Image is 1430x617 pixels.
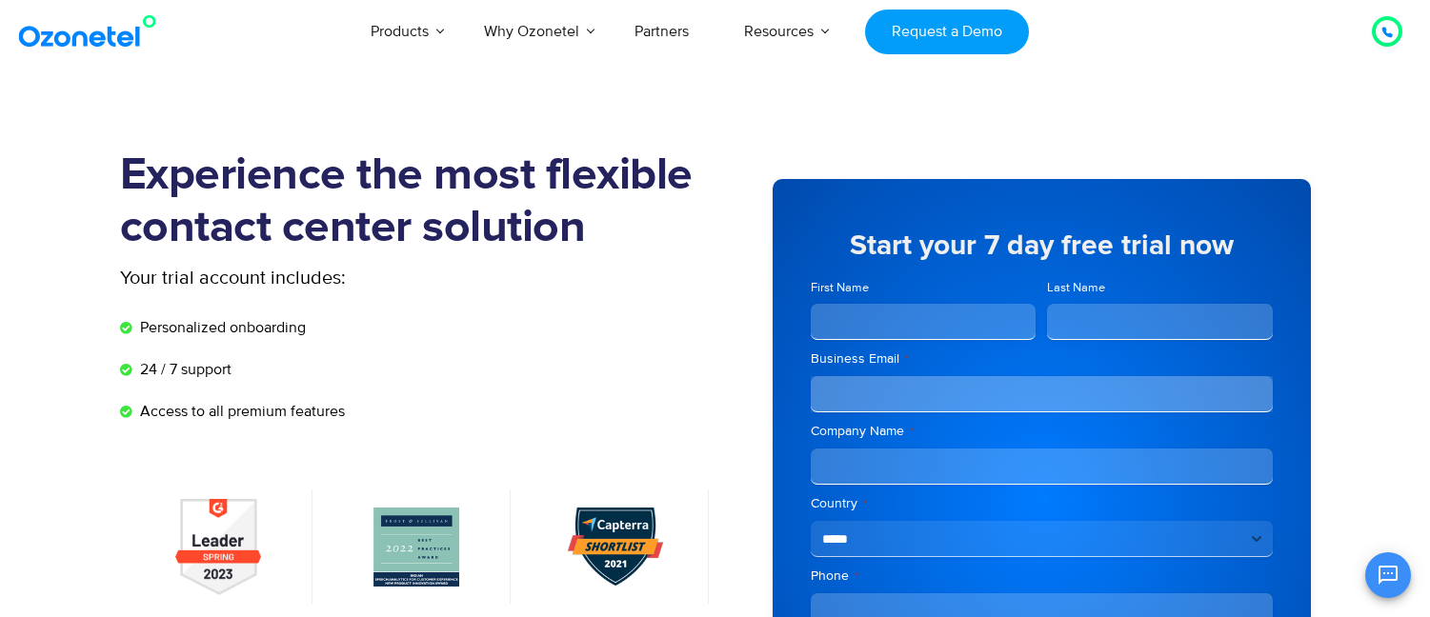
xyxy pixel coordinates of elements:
label: Company Name [811,422,1273,441]
span: Access to all premium features [135,400,345,423]
label: Phone [811,567,1273,586]
span: 24 / 7 support [135,358,232,381]
span: Personalized onboarding [135,316,306,339]
a: Request a Demo [865,10,1028,54]
button: Open chat [1365,552,1411,598]
label: Last Name [1047,279,1273,297]
label: Business Email [811,349,1273,368]
h5: Start your 7 day free trial now [811,231,1273,260]
label: Country [811,494,1273,513]
h1: Experience the most flexible contact center solution [120,149,715,254]
label: First Name [811,279,1037,297]
p: Your trial account includes: [120,264,573,292]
